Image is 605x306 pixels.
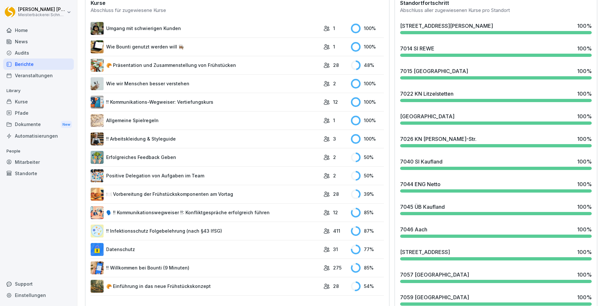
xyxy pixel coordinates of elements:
[3,156,74,168] div: Mitarbeiter
[91,261,104,274] img: xh3bnih80d1pxcetv9zsuevg.png
[351,153,384,162] div: 50 %
[91,225,320,237] a: !! Infektionsschutz Folgebelehrung (nach §43 IfSG)
[333,264,342,271] p: 275
[3,70,74,81] a: Veranstaltungen
[400,293,469,301] div: 7059 [GEOGRAPHIC_DATA]
[398,65,594,82] a: 7015 [GEOGRAPHIC_DATA]100%
[577,22,592,30] div: 100 %
[91,243,320,256] a: Datenschutz
[91,151,320,164] a: Erfolgreiches Feedback Geben
[577,67,592,75] div: 100 %
[351,116,384,125] div: 100 %
[91,59,320,72] a: 🥐 Präsentation und Zusammenstellung von Frühstücken
[398,246,594,263] a: [STREET_ADDRESS]100%
[351,281,384,291] div: 54 %
[3,130,74,142] a: Automatisierungen
[333,191,339,197] p: 28
[91,96,320,109] a: !! Kommunikations-Wegweiser: Vertiefungskurs
[351,97,384,107] div: 100 %
[333,227,340,234] p: 411
[333,117,335,124] p: 1
[18,13,65,17] p: Meisterbäckerei Schneckenburger
[91,261,320,274] a: !! Willkommen bei Bounti (9 Minuten)
[91,114,320,127] a: Allgemeine Spielregeln
[398,87,594,105] a: 7022 KN Litzelstetten100%
[577,135,592,143] div: 100 %
[351,245,384,254] div: 77 %
[333,209,338,216] p: 12
[400,226,427,233] div: 7046 Aach
[577,226,592,233] div: 100 %
[61,121,72,128] div: New
[91,206,104,219] img: i6t0qadksb9e189o874pazh6.png
[351,263,384,273] div: 85 %
[398,19,594,37] a: [STREET_ADDRESS][PERSON_NAME]100%
[400,45,434,52] div: 7014 SI REWE
[3,58,74,70] a: Berichte
[577,271,592,279] div: 100 %
[398,268,594,286] a: 7057 [GEOGRAPHIC_DATA]100%
[3,86,74,96] p: Library
[3,25,74,36] div: Home
[91,59,104,72] img: e9p8yhr1zzycljzf1qfkis0d.png
[400,271,469,279] div: 7057 [GEOGRAPHIC_DATA]
[400,158,443,165] div: 7040 SI Kaufland
[351,24,384,33] div: 100 %
[3,107,74,119] a: Pfade
[577,112,592,120] div: 100 %
[398,42,594,59] a: 7014 SI REWE100%
[3,168,74,179] a: Standorte
[398,110,594,127] a: [GEOGRAPHIC_DATA]100%
[333,80,336,87] p: 2
[3,96,74,107] a: Kurse
[3,278,74,290] div: Support
[3,47,74,58] a: Audits
[333,99,338,105] p: 12
[400,90,454,98] div: 7022 KN Litzelstetten
[333,43,335,50] p: 1
[3,36,74,47] a: News
[333,62,339,69] p: 28
[577,45,592,52] div: 100 %
[91,169,320,182] a: Positive Delegation von Aufgaben im Team
[91,280,320,293] a: 🥐 Einführung in das neue Frühstückskonzept
[91,40,104,53] img: bqcw87wt3eaim098drrkbvff.png
[91,96,104,109] img: s06mvwf1yzeoxs9dp55swq0f.png
[398,155,594,173] a: 7040 SI Kaufland100%
[91,225,104,237] img: jtrrztwhurl1lt2nit6ma5t3.png
[333,154,336,161] p: 2
[333,172,336,179] p: 2
[91,188,320,201] a: 🍽️ Vorbereitung der Frühstückskomponenten am Vortag
[400,248,450,256] div: [STREET_ADDRESS]
[91,77,320,90] a: Wie wir Menschen besser verstehen
[91,77,104,90] img: clixped2zgppihwsektunc4a.png
[333,246,338,253] p: 31
[577,203,592,211] div: 100 %
[577,90,592,98] div: 100 %
[398,178,594,195] a: 7044 ENG Netto100%
[91,132,320,145] a: !! Arbeitskleidung & Styleguide
[3,290,74,301] a: Einstellungen
[351,60,384,70] div: 48 %
[351,208,384,217] div: 85 %
[91,132,104,145] img: px7llsxzleige67i3gf1affu.png
[91,280,104,293] img: wr9iexfe9rtz8gn9otnyfhnm.png
[91,114,104,127] img: ecwashxihdnhpwtga2vbr586.png
[398,132,594,150] a: 7026 KN [PERSON_NAME]-Str.100%
[398,200,594,218] a: 7045 ÜB Kaufland100%
[18,7,65,12] p: [PERSON_NAME] [PERSON_NAME]
[400,112,454,120] div: [GEOGRAPHIC_DATA]
[91,169,104,182] img: d4hhc7dpd98b6qx811o6wmlu.png
[400,7,592,14] div: Abschluss aller zugewiesenen Kurse pro Standort
[91,22,320,35] a: Umgang mit schwierigen Kunden
[351,79,384,89] div: 100 %
[351,226,384,236] div: 87 %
